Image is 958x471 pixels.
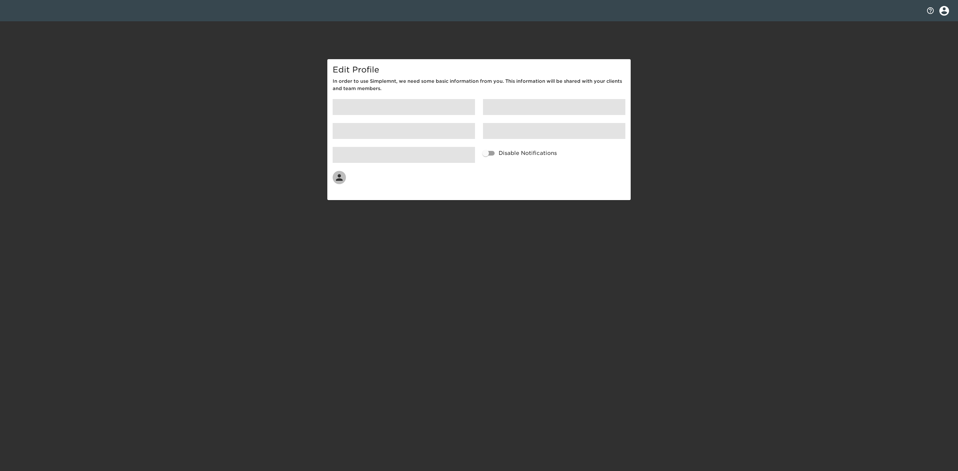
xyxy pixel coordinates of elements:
h5: Edit Profile [333,64,625,75]
button: profile [934,1,954,21]
span: Disable Notifications [499,149,557,157]
h6: In order to use Simplemnt, we need some basic information from you. This information will be shar... [333,78,625,92]
button: Change Profile Picture [329,167,350,188]
button: notifications [922,3,938,19]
